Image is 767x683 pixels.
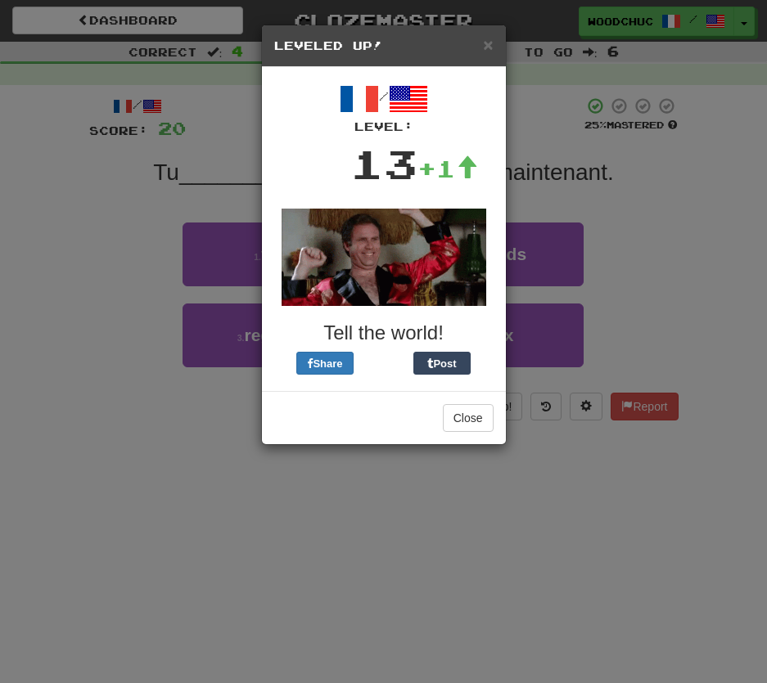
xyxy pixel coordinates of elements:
button: Share [296,352,354,375]
span: × [483,35,493,54]
button: Close [443,404,494,432]
img: will-ferrel-d6c07f94194e19e98823ed86c433f8fc69ac91e84bfcb09b53c9a5692911eaa6.gif [282,209,486,306]
button: Post [413,352,471,375]
div: 13 [350,135,417,192]
h5: Leveled Up! [274,38,494,54]
iframe: X Post Button [354,352,413,375]
div: +1 [417,152,478,185]
div: Level: [274,119,494,135]
h3: Tell the world! [274,322,494,344]
button: Close [483,36,493,53]
div: / [274,79,494,135]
